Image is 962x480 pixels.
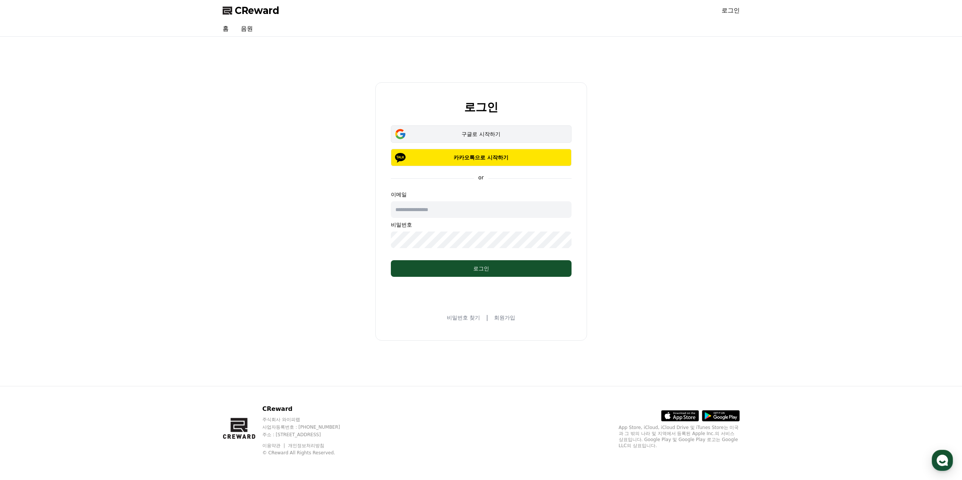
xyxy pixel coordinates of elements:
a: 홈 [217,21,235,36]
a: 로그인 [722,6,740,15]
a: 회원가입 [494,314,515,321]
p: 주식회사 와이피랩 [262,417,355,423]
a: 설정 [98,239,145,258]
p: CReward [262,404,355,414]
p: 비밀번호 [391,221,572,228]
p: 주소 : [STREET_ADDRESS] [262,432,355,438]
span: 설정 [117,251,126,257]
p: © CReward All Rights Reserved. [262,450,355,456]
a: CReward [223,5,279,17]
h2: 로그인 [464,101,498,113]
span: 대화 [69,251,78,257]
button: 로그인 [391,260,572,277]
a: 개인정보처리방침 [288,443,324,448]
p: 사업자등록번호 : [PHONE_NUMBER] [262,424,355,430]
div: 구글로 시작하기 [402,130,561,138]
a: 대화 [50,239,98,258]
button: 카카오톡으로 시작하기 [391,149,572,166]
p: or [474,174,488,181]
a: 홈 [2,239,50,258]
p: 이메일 [391,191,572,198]
p: App Store, iCloud, iCloud Drive 및 iTunes Store는 미국과 그 밖의 나라 및 지역에서 등록된 Apple Inc.의 서비스 상표입니다. Goo... [619,424,740,449]
span: CReward [235,5,279,17]
span: | [486,313,488,322]
a: 이용약관 [262,443,286,448]
p: 카카오톡으로 시작하기 [402,154,561,161]
a: 음원 [235,21,259,36]
button: 구글로 시작하기 [391,125,572,143]
div: 로그인 [406,265,556,272]
span: 홈 [24,251,28,257]
a: 비밀번호 찾기 [447,314,480,321]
